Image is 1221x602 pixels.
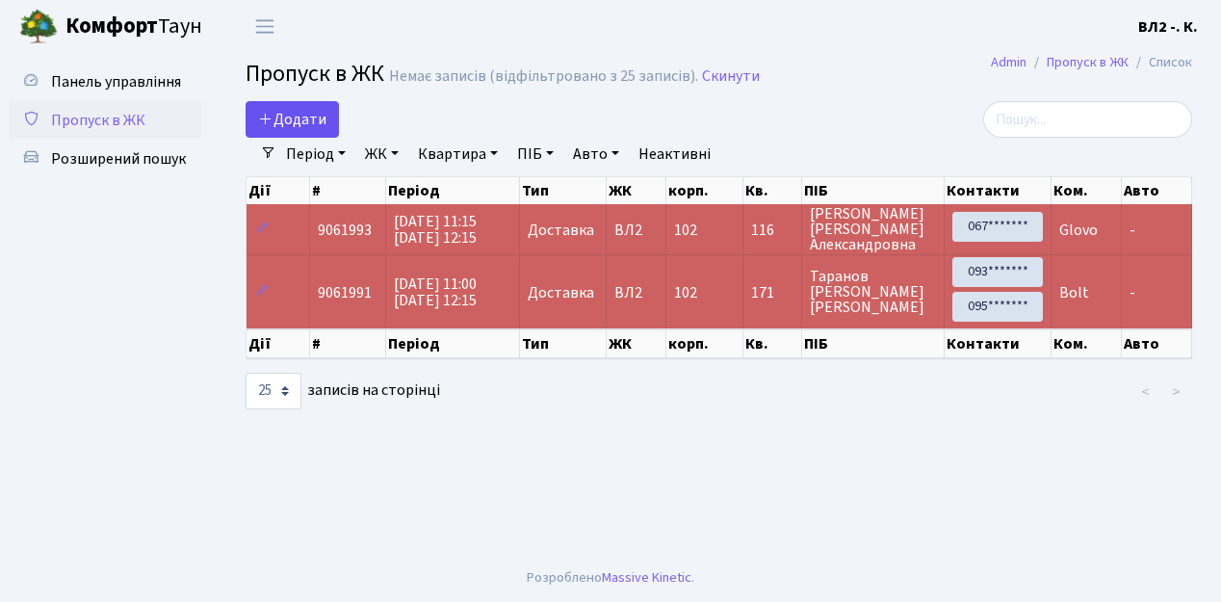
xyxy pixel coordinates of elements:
span: Розширений пошук [51,148,186,170]
span: Таун [65,11,202,43]
th: Кв. [743,177,802,204]
th: Дії [247,177,310,204]
span: - [1130,282,1135,303]
span: 9061993 [318,220,372,241]
th: ПІБ [802,177,945,204]
th: Кв. [743,329,802,358]
a: Admin [991,52,1026,72]
a: Панель управління [10,63,202,101]
span: [DATE] 11:15 [DATE] 12:15 [394,211,477,249]
span: [DATE] 11:00 [DATE] 12:15 [394,274,477,311]
span: ВЛ2 [614,222,658,238]
th: корп. [666,329,743,358]
th: Ком. [1052,177,1122,204]
a: Період [278,138,353,170]
th: Авто [1122,329,1192,358]
th: Контакти [945,329,1052,358]
span: Пропуск в ЖК [246,57,384,91]
button: Переключити навігацію [241,11,289,42]
th: Період [386,329,520,358]
th: Тип [520,329,606,358]
span: Bolt [1059,282,1089,303]
span: Доставка [528,285,594,301]
span: Таранов [PERSON_NAME] [PERSON_NAME] [810,269,936,315]
label: записів на сторінці [246,373,440,409]
span: 116 [751,222,793,238]
th: Авто [1122,177,1192,204]
th: Контакти [945,177,1052,204]
th: ЖК [607,177,666,204]
span: Панель управління [51,71,181,92]
span: Пропуск в ЖК [51,110,145,131]
li: Список [1129,52,1192,73]
span: Glovo [1059,220,1098,241]
th: Ком. [1052,329,1122,358]
th: # [310,177,386,204]
span: - [1130,220,1135,241]
th: Дії [247,329,310,358]
span: 102 [674,282,697,303]
img: logo.png [19,8,58,46]
a: ВЛ2 -. К. [1138,15,1198,39]
span: ВЛ2 [614,285,658,301]
select: записів на сторінці [246,373,301,409]
th: корп. [666,177,743,204]
th: ЖК [607,329,666,358]
input: Пошук... [983,101,1192,138]
div: Розроблено . [527,567,694,589]
b: ВЛ2 -. К. [1138,16,1198,38]
a: Пропуск в ЖК [10,101,202,140]
a: Розширений пошук [10,140,202,178]
a: Квартира [410,138,506,170]
a: Massive Kinetic [602,567,691,588]
a: Пропуск в ЖК [1047,52,1129,72]
nav: breadcrumb [962,42,1221,83]
th: # [310,329,386,358]
th: Тип [520,177,606,204]
a: Авто [565,138,627,170]
th: Період [386,177,520,204]
span: 102 [674,220,697,241]
a: Неактивні [631,138,718,170]
span: [PERSON_NAME] [PERSON_NAME] Александровна [810,206,936,252]
a: Додати [246,101,339,138]
b: Комфорт [65,11,158,41]
a: ЖК [357,138,406,170]
span: Доставка [528,222,594,238]
span: 9061991 [318,282,372,303]
span: Додати [258,109,326,130]
a: Скинути [702,67,760,86]
th: ПІБ [802,329,945,358]
span: 171 [751,285,793,301]
div: Немає записів (відфільтровано з 25 записів). [389,67,698,86]
a: ПІБ [509,138,561,170]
